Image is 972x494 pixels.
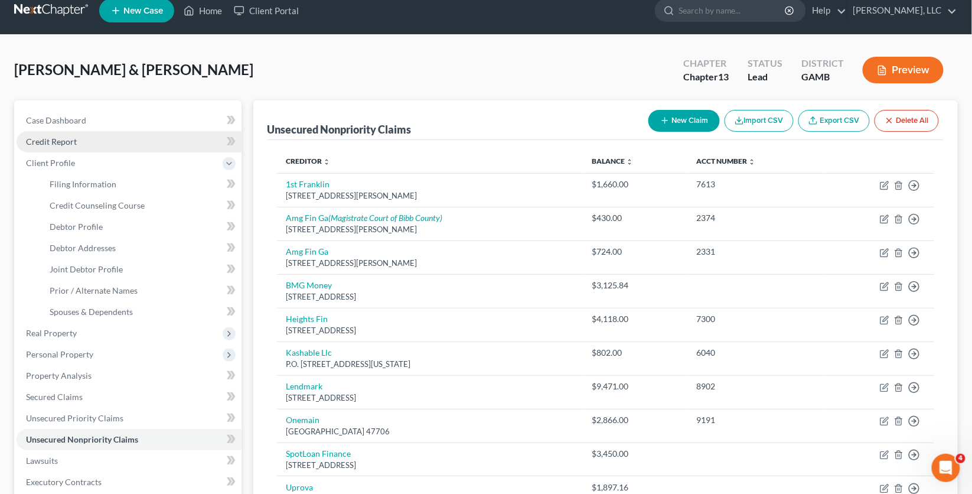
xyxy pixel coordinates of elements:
a: Onemain [286,415,320,425]
button: Import CSV [725,110,794,132]
span: Debtor Addresses [50,243,116,253]
span: Credit Counseling Course [50,200,145,210]
div: 2374 [697,212,814,224]
span: Property Analysis [26,370,92,381]
span: Lawsuits [26,456,58,466]
div: 7300 [697,313,814,325]
span: 13 [718,71,729,82]
div: 9191 [697,414,814,426]
span: Unsecured Nonpriority Claims [26,434,138,444]
div: Status [748,57,782,70]
div: $1,660.00 [592,178,678,190]
div: GAMB [801,70,844,84]
button: Preview [863,57,944,83]
span: Credit Report [26,136,77,147]
div: Lead [748,70,782,84]
div: [STREET_ADDRESS][PERSON_NAME] [286,190,573,201]
div: $9,471.00 [592,381,678,392]
span: 4 [956,454,966,463]
a: Secured Claims [17,386,242,408]
a: Lendmark [286,381,323,391]
div: Unsecured Nonpriority Claims [268,122,412,136]
a: Credit Counseling Course [40,195,242,216]
i: unfold_more [324,158,331,165]
a: Property Analysis [17,365,242,386]
span: Client Profile [26,158,75,168]
a: Joint Debtor Profile [40,259,242,280]
div: Chapter [683,57,729,70]
div: [STREET_ADDRESS] [286,392,573,404]
a: Amg Fin Ga(Magistrate Court of Bibb County) [286,213,443,223]
span: Real Property [26,328,77,338]
a: Case Dashboard [17,110,242,131]
div: $430.00 [592,212,678,224]
i: unfold_more [749,158,756,165]
span: New Case [123,6,163,15]
div: [STREET_ADDRESS] [286,325,573,336]
div: $3,125.84 [592,279,678,291]
a: 1st Franklin [286,179,330,189]
a: Creditor unfold_more [286,157,331,165]
a: Unsecured Nonpriority Claims [17,429,242,450]
a: Uprova [286,482,314,492]
div: $2,866.00 [592,414,678,426]
div: [STREET_ADDRESS] [286,291,573,303]
a: SpotLoan Finance [286,448,351,459]
a: Spouses & Dependents [40,301,242,323]
div: [STREET_ADDRESS][PERSON_NAME] [286,258,573,269]
a: Prior / Alternate Names [40,280,242,301]
span: Unsecured Priority Claims [26,413,123,423]
span: Case Dashboard [26,115,86,125]
div: [STREET_ADDRESS] [286,460,573,471]
span: Filing Information [50,179,116,189]
i: unfold_more [626,158,633,165]
div: [STREET_ADDRESS][PERSON_NAME] [286,224,573,235]
div: P.O. [STREET_ADDRESS][US_STATE] [286,359,573,370]
span: Personal Property [26,349,93,359]
a: Credit Report [17,131,242,152]
span: Prior / Alternate Names [50,285,138,295]
a: Acct Number unfold_more [697,157,756,165]
a: Unsecured Priority Claims [17,408,242,429]
a: Amg Fin Ga [286,246,329,256]
div: $1,897.16 [592,482,678,493]
a: Filing Information [40,174,242,195]
div: 8902 [697,381,814,392]
div: 6040 [697,347,814,359]
a: Export CSV [798,110,870,132]
div: 2331 [697,246,814,258]
a: Debtor Profile [40,216,242,238]
div: $3,450.00 [592,448,678,460]
a: Heights Fin [286,314,328,324]
span: Executory Contracts [26,477,102,487]
div: Chapter [683,70,729,84]
span: Spouses & Dependents [50,307,133,317]
i: (Magistrate Court of Bibb County) [329,213,443,223]
div: [GEOGRAPHIC_DATA] 47706 [286,426,573,437]
div: 7613 [697,178,814,190]
a: BMG Money [286,280,332,290]
div: $724.00 [592,246,678,258]
a: Executory Contracts [17,472,242,493]
span: [PERSON_NAME] & [PERSON_NAME] [14,61,253,78]
a: Debtor Addresses [40,238,242,259]
span: Joint Debtor Profile [50,264,123,274]
span: Debtor Profile [50,222,103,232]
iframe: Intercom live chat [932,454,960,482]
a: Lawsuits [17,450,242,472]
a: Kashable Llc [286,347,332,357]
div: District [801,57,844,70]
a: Balance unfold_more [592,157,633,165]
button: Delete All [875,110,939,132]
span: Secured Claims [26,392,83,402]
div: $802.00 [592,347,678,359]
div: $4,118.00 [592,313,678,325]
button: New Claim [648,110,720,132]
